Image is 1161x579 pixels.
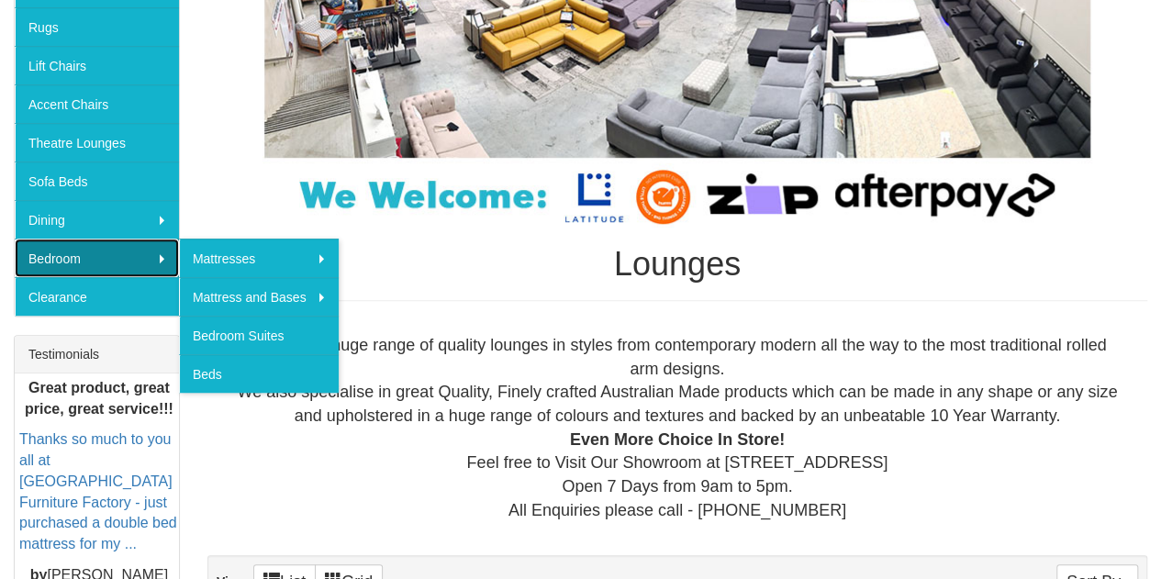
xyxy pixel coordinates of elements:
a: Dining [15,200,179,239]
a: Accent Chairs [15,84,179,123]
b: Great product, great price, great service!!! [25,381,173,418]
a: Lift Chairs [15,46,179,84]
a: Mattress and Bases [179,277,339,316]
a: Mattresses [179,239,339,277]
a: Thanks so much to you all at [GEOGRAPHIC_DATA] Furniture Factory - just purchased a double bed ma... [19,431,177,551]
b: Even More Choice In Store! [570,430,785,449]
a: Theatre Lounges [15,123,179,161]
a: Rugs [15,7,179,46]
a: Beds [179,354,339,393]
div: We have a huge range of quality lounges in styles from contemporary modern all the way to the mos... [222,334,1133,523]
a: Sofa Beds [15,161,179,200]
h1: Lounges [207,246,1147,283]
a: Bedroom [15,239,179,277]
div: Testimonials [15,336,179,373]
a: Clearance [15,277,179,316]
a: Bedroom Suites [179,316,339,354]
